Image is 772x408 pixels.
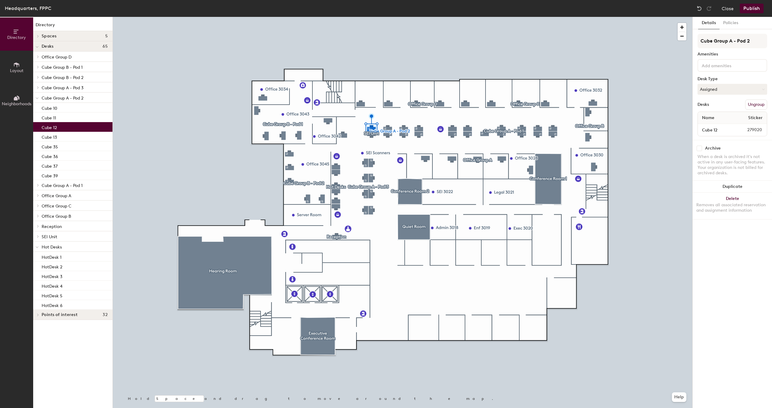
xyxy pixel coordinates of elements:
[42,183,83,188] span: Cube Group A - Pod 1
[698,77,767,81] div: Desk Type
[693,193,772,219] button: DeleteRemoves all associated reservation and assignment information
[698,17,720,29] button: Details
[42,34,57,39] span: Spaces
[2,101,31,106] span: Neighborhoods
[42,282,62,289] p: HotDesk 4
[693,181,772,193] button: Duplicate
[42,152,58,159] p: Cube 36
[103,44,108,49] span: 65
[706,5,712,11] img: Redo
[42,204,71,209] span: Office Group C
[42,162,58,169] p: Cube 37
[745,100,767,110] button: Ungroup
[698,154,767,176] div: When a desk is archived it's not active in any user-facing features. Your organization is not bil...
[740,4,764,13] button: Publish
[42,301,62,308] p: HotDesk 6
[103,312,108,317] span: 32
[42,44,53,49] span: Desks
[672,392,686,402] button: Help
[42,214,71,219] span: Office Group B
[42,263,62,270] p: HotDesk 2
[42,272,62,279] p: HotDesk 3
[42,55,71,60] span: Office Group D
[42,172,58,179] p: Cube 39
[42,234,57,239] span: SEI Unit
[42,245,62,250] span: Hot Desks
[698,52,767,57] div: Amenities
[42,133,57,140] p: Cube 13
[42,143,58,150] p: Cube 35
[105,34,108,39] span: 5
[42,224,62,229] span: Reception
[42,65,83,70] span: Cube Group B - Pod 1
[33,22,112,31] h1: Directory
[698,84,767,95] button: Assigned
[698,102,709,107] div: Desks
[42,96,84,101] span: Cube Group A - Pod 2
[745,112,766,123] span: Sticker
[42,75,84,80] span: Cube Group B - Pod 2
[7,35,26,40] span: Directory
[42,193,71,198] span: Office Group A
[42,253,62,260] p: HotDesk 1
[696,202,768,213] div: Removes all associated reservation and assignment information
[705,146,721,151] div: Archive
[42,114,56,121] p: Cube 11
[42,123,57,130] p: Cube 12
[733,127,766,133] span: 279020
[696,5,702,11] img: Undo
[720,17,742,29] button: Policies
[42,104,57,111] p: Cube 10
[699,112,717,123] span: Name
[701,62,755,69] input: Add amenities
[42,292,62,299] p: HotDesk 5
[42,85,84,90] span: Cube Group A - Pod 3
[42,312,78,317] span: Points of interest
[10,68,24,73] span: Layout
[5,5,51,12] div: Headquarters, FPPC
[722,4,734,13] button: Close
[699,126,733,134] input: Unnamed desk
